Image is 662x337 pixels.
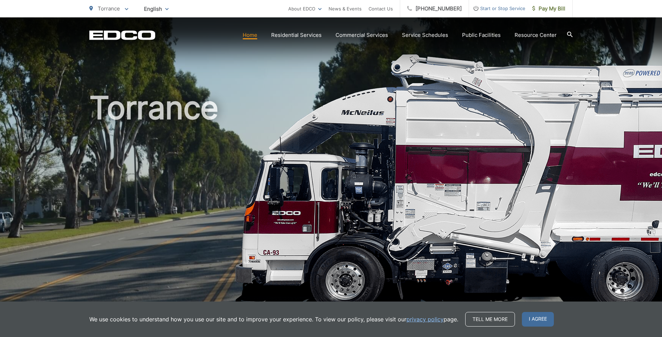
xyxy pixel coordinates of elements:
[462,31,501,39] a: Public Facilities
[406,315,444,323] a: privacy policy
[89,90,573,311] h1: Torrance
[522,312,554,327] span: I agree
[329,5,362,13] a: News & Events
[89,30,155,40] a: EDCD logo. Return to the homepage.
[336,31,388,39] a: Commercial Services
[532,5,565,13] span: Pay My Bill
[465,312,515,327] a: Tell me more
[243,31,257,39] a: Home
[89,315,458,323] p: We use cookies to understand how you use our site and to improve your experience. To view our pol...
[288,5,322,13] a: About EDCO
[369,5,393,13] a: Contact Us
[402,31,448,39] a: Service Schedules
[139,3,174,15] span: English
[98,5,120,12] span: Torrance
[271,31,322,39] a: Residential Services
[515,31,557,39] a: Resource Center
